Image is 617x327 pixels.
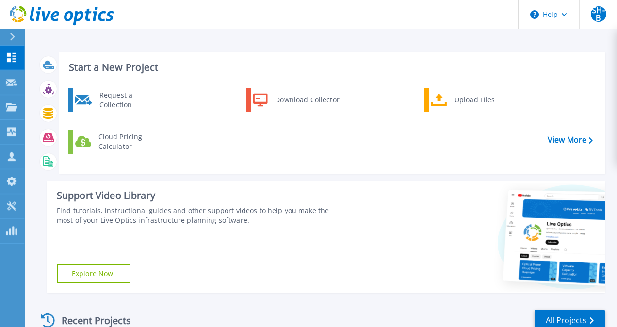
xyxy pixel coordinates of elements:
a: Download Collector [246,88,346,112]
div: Find tutorials, instructional guides and other support videos to help you make the most of your L... [57,206,347,225]
a: View More [548,135,593,145]
div: Upload Files [450,90,521,110]
div: Request a Collection [95,90,165,110]
a: Request a Collection [68,88,168,112]
a: Upload Files [424,88,524,112]
h3: Start a New Project [69,62,592,73]
div: Cloud Pricing Calculator [94,132,165,151]
a: Cloud Pricing Calculator [68,130,168,154]
a: Explore Now! [57,264,130,283]
span: SH-B [591,6,606,22]
div: Download Collector [270,90,343,110]
div: Support Video Library [57,189,347,202]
